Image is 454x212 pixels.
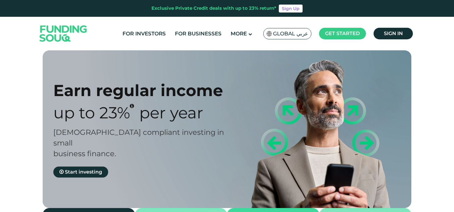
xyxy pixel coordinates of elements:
[65,169,102,175] span: Start investing
[279,5,303,13] a: Sign Up
[384,31,403,36] span: Sign in
[325,31,360,36] span: Get started
[173,29,223,39] a: For Businesses
[121,29,167,39] a: For Investors
[151,5,276,12] div: Exclusive Private Credit deals with up to 23% return*
[130,103,134,108] i: 23% IRR (expected) ~ 15% Net yield (expected)
[53,103,130,122] span: Up to 23%
[53,128,224,158] span: [DEMOGRAPHIC_DATA] compliant investing in small business finance.
[53,81,238,100] div: Earn regular income
[374,28,413,39] a: Sign in
[139,103,203,122] span: Per Year
[34,18,93,49] img: Logo
[53,167,108,178] a: Start investing
[267,31,272,36] img: SA Flag
[273,30,308,37] span: Global عربي
[231,31,247,37] span: More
